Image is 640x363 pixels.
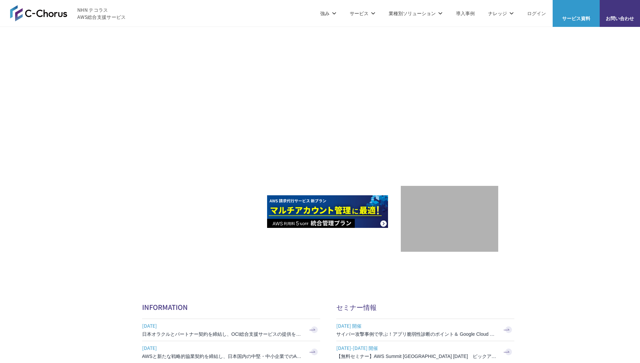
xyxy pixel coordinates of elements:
span: NHN テコラス AWS総合支援サービス [77,6,126,21]
em: AWS [442,129,457,139]
a: AWS総合支援サービス C-Chorus NHN テコラスAWS総合支援サービス [10,5,126,21]
img: AWSとの戦略的協業契約 締結 [142,195,263,228]
a: [DATE] AWSと新たな戦略的協業契約を締結し、日本国内の中堅・中小企業でのAWS活用を加速 [142,341,320,363]
h3: AWSと新たな戦略的協業契約を締結し、日本国内の中堅・中小企業でのAWS活用を加速 [142,353,303,360]
p: 強み [320,10,336,17]
p: ナレッジ [488,10,514,17]
span: サービス資料 [553,15,600,22]
h3: サイバー攻撃事例で学ぶ！アプリ脆弱性診断のポイント＆ Google Cloud セキュリティ対策 [336,331,498,337]
a: ログイン [527,10,546,17]
p: AWSの導入からコスト削減、 構成・運用の最適化からデータ活用まで 規模や業種業態を問わない マネージドサービスで [142,74,401,104]
span: [DATE] [142,343,303,353]
h3: 【無料セミナー】AWS Summit [GEOGRAPHIC_DATA] [DATE] ピックアップセッション [336,353,498,360]
h2: INFORMATION [142,302,320,312]
img: 契約件数 [414,196,485,245]
a: [DATE] 開催 サイバー攻撃事例で学ぶ！アプリ脆弱性診断のポイント＆ Google Cloud セキュリティ対策 [336,319,514,341]
a: [DATE] 日本オラクルとパートナー契約を締結し、OCI総合支援サービスの提供を開始 [142,319,320,341]
img: AWS総合支援サービス C-Chorus サービス資料 [571,5,582,13]
img: AWSプレミアティアサービスパートナー [419,61,480,121]
span: お問い合わせ [600,15,640,22]
p: 最上位プレミアティア サービスパートナー [411,129,488,155]
span: [DATE] [142,321,303,331]
img: AWS請求代行サービス 統合管理プラン [267,195,388,228]
a: 導入事例 [456,10,475,17]
h2: セミナー情報 [336,302,514,312]
span: [DATE]-[DATE] 開催 [336,343,498,353]
h3: 日本オラクルとパートナー契約を締結し、OCI総合支援サービスの提供を開始 [142,331,303,337]
p: サービス [350,10,375,17]
p: 業種別ソリューション [389,10,442,17]
img: お問い合わせ [614,5,625,13]
h1: AWS ジャーニーの 成功を実現 [142,111,401,175]
img: AWS総合支援サービス C-Chorus [10,5,67,21]
a: [DATE]-[DATE] 開催 【無料セミナー】AWS Summit [GEOGRAPHIC_DATA] [DATE] ピックアップセッション [336,341,514,363]
span: [DATE] 開催 [336,321,498,331]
